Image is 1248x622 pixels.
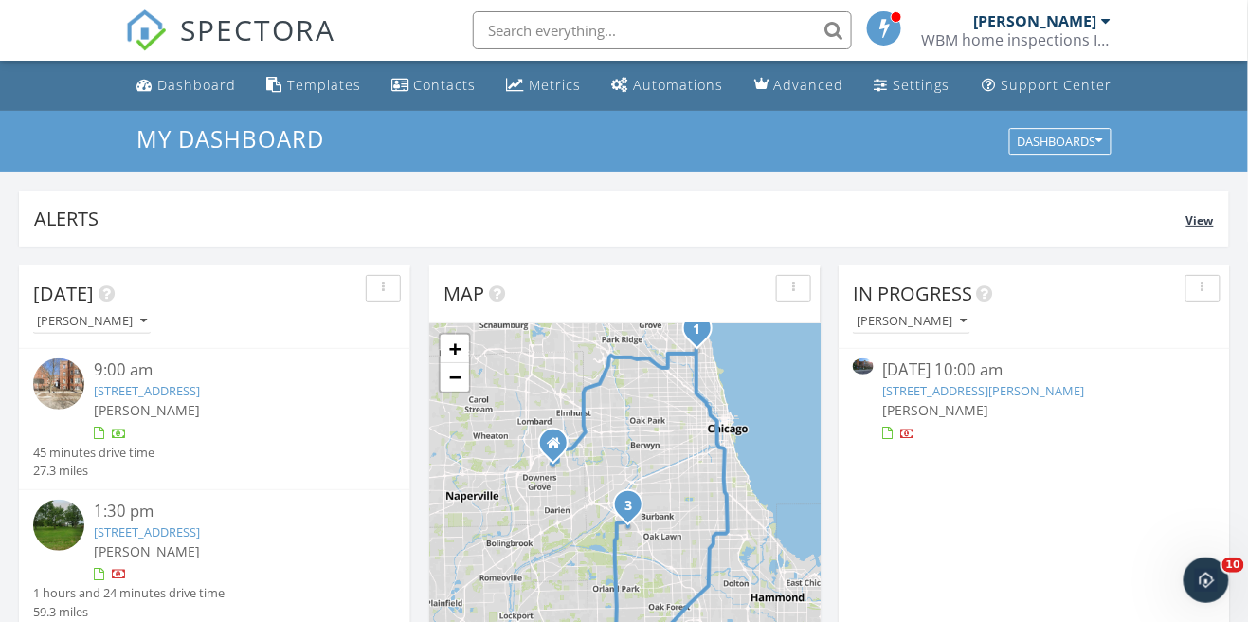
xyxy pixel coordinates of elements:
button: Dashboards [1009,128,1112,155]
span: [DATE] [33,281,94,306]
div: 27.3 miles [33,462,154,480]
div: 2300 W Granville Ave G, Chicago, IL 60659 [697,328,709,339]
div: WBM home inspections Inc [921,30,1111,49]
button: [PERSON_NAME] [33,309,151,335]
span: My Dashboard [137,123,325,155]
div: [PERSON_NAME] [37,315,147,328]
button: [PERSON_NAME] [853,309,970,335]
div: Dashboard [157,76,236,94]
iframe: Intercom live chat [1184,558,1229,603]
a: Templates [259,68,369,103]
div: [PERSON_NAME] [857,315,967,328]
a: 9:00 am [STREET_ADDRESS] [PERSON_NAME] 45 minutes drive time 27.3 miles [33,358,396,480]
a: Zoom in [441,335,469,363]
span: In Progress [853,281,972,306]
div: Automations [634,76,724,94]
a: Contacts [384,68,484,103]
a: [STREET_ADDRESS] [94,523,200,540]
a: 1:30 pm [STREET_ADDRESS] [PERSON_NAME] 1 hours and 24 minutes drive time 59.3 miles [33,500,396,621]
div: Templates [287,76,361,94]
span: Map [443,281,484,306]
img: streetview [33,500,84,551]
div: [PERSON_NAME] [973,11,1096,30]
div: Advanced [774,76,844,94]
span: [PERSON_NAME] [94,542,200,560]
div: 9050 S 84th Ave , Hickory Hills, IL 60457 [628,504,640,516]
span: SPECTORA [180,9,335,49]
img: 9555816%2Fcover_photos%2FQe8Xd6ns7lCh8YtLwh0r%2Fsmall.jpg [853,358,874,374]
img: The Best Home Inspection Software - Spectora [125,9,167,51]
span: [PERSON_NAME] [883,401,989,419]
div: Dashboards [1018,135,1103,148]
a: Automations (Basic) [605,68,732,103]
a: Settings [867,68,958,103]
div: 59.3 miles [33,603,225,621]
div: [DATE] 10:00 am [883,358,1185,382]
div: Settings [894,76,950,94]
a: [DATE] 10:00 am [STREET_ADDRESS][PERSON_NAME] [PERSON_NAME] [853,358,1216,443]
div: Contacts [414,76,477,94]
div: Alerts [34,206,1186,231]
i: 3 [624,500,632,513]
div: 217 Bridle Path Cir, OAK BROOK IL 60523 [553,443,565,454]
a: Dashboard [129,68,244,103]
a: Advanced [747,68,852,103]
img: streetview [33,358,84,410]
i: 1 [694,323,701,337]
a: Metrics [499,68,589,103]
a: SPECTORA [125,26,335,65]
span: 10 [1222,558,1244,573]
input: Search everything... [473,11,852,49]
a: Support Center [974,68,1119,103]
div: Support Center [1001,76,1112,94]
a: Zoom out [441,363,469,392]
span: [PERSON_NAME] [94,401,200,419]
div: Metrics [530,76,582,94]
div: 45 minutes drive time [33,444,154,462]
a: [STREET_ADDRESS][PERSON_NAME] [883,382,1085,399]
div: 1 hours and 24 minutes drive time [33,584,225,602]
div: 1:30 pm [94,500,366,523]
span: View [1186,212,1214,229]
a: [STREET_ADDRESS] [94,382,200,399]
div: 9:00 am [94,358,366,382]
